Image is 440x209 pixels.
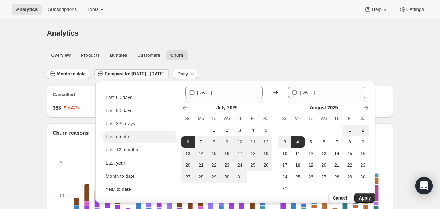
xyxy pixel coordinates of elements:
text: 20 [59,160,64,165]
span: 29 [346,174,354,180]
span: Th [333,116,341,122]
button: Settings [395,4,428,15]
button: Last year [103,157,176,169]
h2: Churn reasons [53,129,387,137]
button: Thursday July 17 2025 [233,148,247,159]
span: 17 [281,162,288,168]
span: Customers [137,52,160,58]
button: Monday August 18 2025 [291,159,305,171]
button: Sunday August 17 2025 [278,159,291,171]
button: Wednesday August 27 2025 [317,171,330,183]
button: Sunday August 3 2025 [278,136,291,148]
span: 8 [346,139,354,145]
button: Month to date [103,170,176,182]
button: Cancel [328,193,351,203]
span: Fr [346,116,354,122]
span: Mo [294,116,302,122]
div: Last 365 days [106,120,135,127]
button: Monday July 14 2025 [195,148,208,159]
button: Show next month, September 2025 [361,103,371,113]
span: 4 [250,127,257,133]
button: Tuesday July 1 2025 [208,125,221,136]
button: Apply [354,193,375,203]
span: 26 [307,174,315,180]
th: Wednesday [317,113,330,125]
span: 31 [236,174,244,180]
div: Month to date [106,173,135,180]
span: 23 [359,162,366,168]
rect: Not enjoying the product-11 1 [84,201,89,205]
text: 10 [59,193,64,198]
span: 12 [262,139,270,145]
span: 20 [320,162,327,168]
button: Friday July 11 2025 [247,136,260,148]
button: Saturday July 26 2025 [259,159,272,171]
th: Wednesday [220,113,233,125]
button: Friday August 15 2025 [343,148,357,159]
span: 7 [333,139,341,145]
span: Fr [250,116,257,122]
button: Sunday August 24 2025 [278,171,291,183]
span: 3 [236,127,244,133]
span: Compare to: [DATE] - [DATE] [105,71,164,77]
th: Friday [247,113,260,125]
span: 24 [281,174,288,180]
button: Wednesday July 30 2025 [220,171,233,183]
span: Cancel [333,195,347,201]
span: 27 [184,174,192,180]
button: Saturday August 9 2025 [356,136,369,148]
span: 22 [211,162,218,168]
button: Last 60 days [103,92,176,103]
span: 6 [184,139,192,145]
button: Thursday July 10 2025 [233,136,247,148]
button: Tuesday August 19 2025 [305,159,318,171]
button: Thursday August 14 2025 [330,148,343,159]
button: Sunday August 10 2025 [278,148,291,159]
button: Thursday July 31 2025 [233,171,247,183]
button: Show previous month, June 2025 [180,103,190,113]
span: 2 [359,127,366,133]
button: Month to date [47,69,90,79]
button: Sunday July 13 2025 [181,148,195,159]
button: Last 365 days [103,118,176,130]
span: 30 [223,174,231,180]
th: Tuesday [208,113,221,125]
span: 1 [211,127,218,133]
rect: No longer need-12 5 [84,184,89,201]
span: Apply [359,195,371,201]
th: Friday [343,113,357,125]
span: 28 [333,174,341,180]
th: Tuesday [305,113,318,125]
rect: No longer need-12 2 [74,198,79,205]
span: 18 [250,151,257,157]
span: Month to date [57,71,86,77]
button: Compare to: [DATE] - [DATE] [94,69,169,79]
span: 5 [262,127,270,133]
span: 10 [281,151,288,157]
span: 30 [359,174,366,180]
rect: Other-7 1 [373,174,378,178]
div: Last month [106,133,129,141]
div: Last 12 months [106,146,138,154]
button: Wednesday August 20 2025 [317,159,330,171]
th: Monday [291,113,305,125]
span: Help [372,7,381,12]
button: Wednesday August 6 2025 [317,136,330,148]
span: Su [281,116,288,122]
button: Help [360,4,393,15]
button: Analytics [12,4,42,15]
button: Wednesday July 23 2025 [220,159,233,171]
span: 15 [211,151,218,157]
button: Wednesday July 16 2025 [220,148,233,159]
button: Subscriptions [43,4,81,15]
text: 7.29% [67,105,79,110]
th: Sunday [181,113,195,125]
div: Last 60 days [106,94,133,101]
span: 13 [320,151,327,157]
div: Last 90 days [106,107,133,114]
button: Friday August 22 2025 [343,159,357,171]
span: 6 [320,139,327,145]
span: Subscriptions [48,7,77,12]
button: Monday July 21 2025 [195,159,208,171]
button: Tuesday July 22 2025 [208,159,221,171]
